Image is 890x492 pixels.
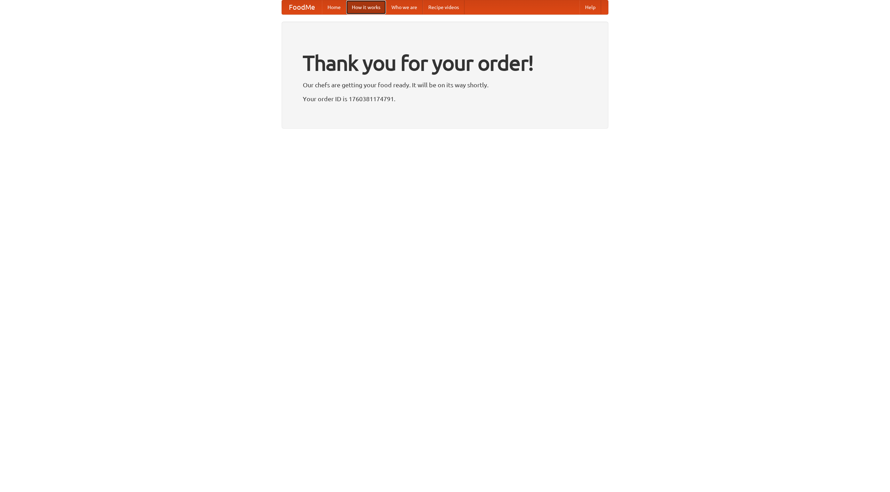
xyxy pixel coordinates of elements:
[282,0,322,14] a: FoodMe
[580,0,601,14] a: Help
[386,0,423,14] a: Who we are
[303,80,587,90] p: Our chefs are getting your food ready. It will be on its way shortly.
[303,94,587,104] p: Your order ID is 1760381174791.
[322,0,346,14] a: Home
[346,0,386,14] a: How it works
[423,0,464,14] a: Recipe videos
[303,46,587,80] h1: Thank you for your order!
